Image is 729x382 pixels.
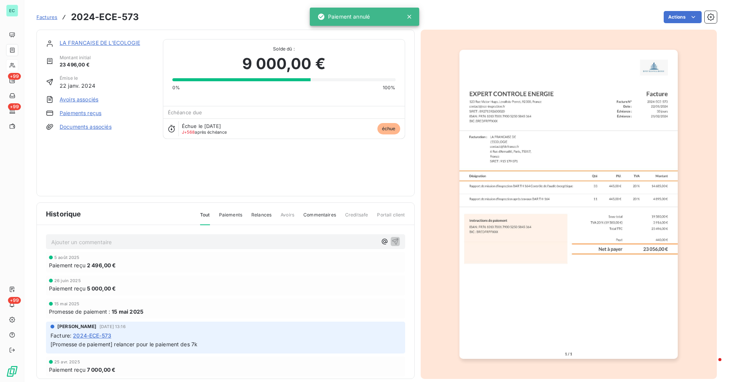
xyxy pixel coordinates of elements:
span: Tout [200,212,210,225]
img: Logo LeanPay [6,365,18,377]
span: Relances [251,212,271,224]
span: Portail client [377,212,405,224]
span: [Promesse de paiement] relancer pour le paiement des 7k [50,341,197,347]
span: 26 juin 2025 [54,278,81,283]
span: Promesse de paiement : [49,308,110,316]
span: [PERSON_NAME] [57,323,96,330]
span: Solde dû : [172,46,396,52]
span: Factures [36,14,57,20]
img: invoice_thumbnail [459,50,678,359]
span: 0% [172,84,180,91]
span: Paiement reçu [49,284,85,292]
span: Paiements [219,212,242,224]
span: Échue le [DATE] [182,123,221,129]
span: 9 000,00 € [242,52,325,75]
span: J+568 [182,129,195,135]
span: 22 janv. 2024 [60,82,95,90]
span: Paiement reçu [49,261,85,269]
span: 2 496,00 € [87,261,116,269]
span: +99 [8,297,21,304]
span: 5 août 2025 [54,255,80,260]
span: Montant initial [60,54,91,61]
span: +99 [8,103,21,110]
a: Factures [36,13,57,21]
span: 5 000,00 € [87,284,116,292]
span: [DATE] 13:16 [99,324,126,329]
div: Paiement annulé [317,10,370,24]
span: Émise le [60,75,95,82]
span: 2024-ECE-573 [73,331,111,339]
span: Avoirs [281,212,294,224]
iframe: Intercom live chat [703,356,721,374]
span: 23 496,00 € [60,61,91,69]
span: Creditsafe [345,212,368,224]
a: LA FRANCAISE DE L'ECOLOGIE [60,39,140,46]
a: Documents associés [60,123,112,131]
span: 7 000,00 € [87,366,116,374]
span: 25 avr. 2025 [54,360,80,364]
span: Paiement reçu [49,366,85,374]
h3: 2024-ECE-573 [71,10,139,24]
span: 100% [383,84,396,91]
span: +99 [8,73,21,80]
span: après échéance [182,130,227,134]
span: Historique [46,209,81,219]
div: EC [6,5,18,17]
button: Actions [664,11,702,23]
span: Échéance due [168,109,202,115]
span: Facture : [50,331,71,339]
span: 15 mai 2025 [112,308,144,316]
span: échue [377,123,400,134]
span: Commentaires [303,212,336,224]
a: Paiements reçus [60,109,101,117]
a: Avoirs associés [60,96,98,103]
span: 15 mai 2025 [54,301,80,306]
